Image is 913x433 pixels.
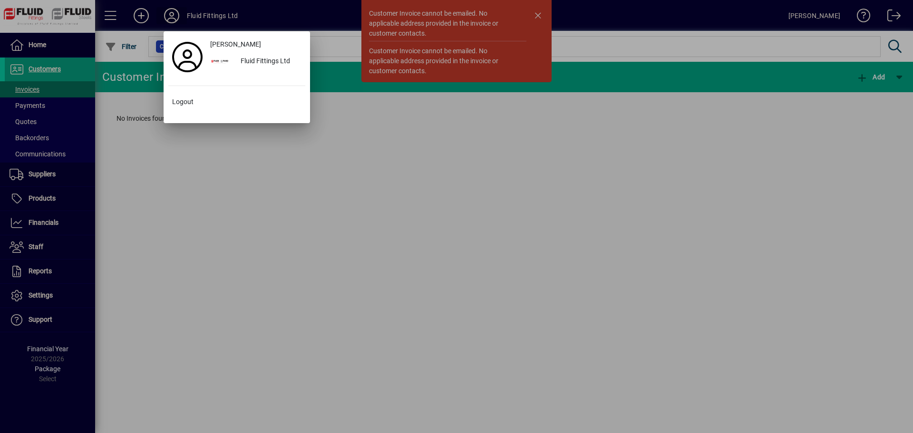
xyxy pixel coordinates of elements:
button: Logout [168,94,305,111]
span: Logout [172,97,194,107]
button: Fluid Fittings Ltd [206,53,305,70]
a: [PERSON_NAME] [206,36,305,53]
a: Profile [168,48,206,66]
span: [PERSON_NAME] [210,39,261,49]
div: Fluid Fittings Ltd [233,53,305,70]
